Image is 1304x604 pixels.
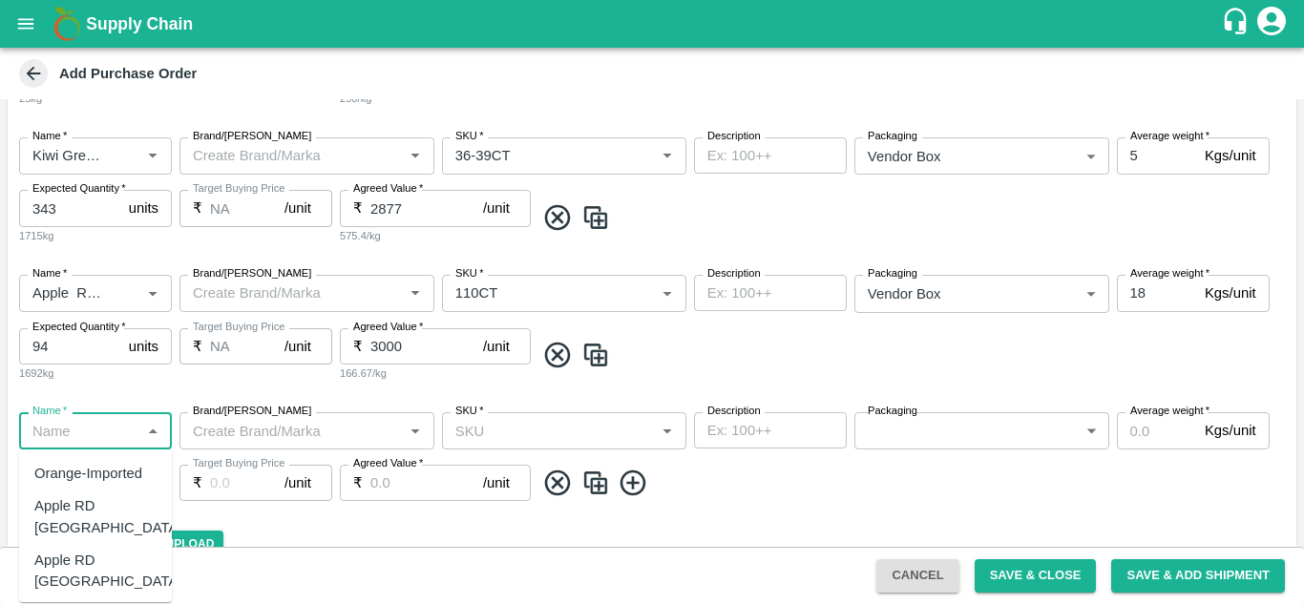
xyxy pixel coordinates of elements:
[193,320,285,335] label: Target Buying Price
[193,404,311,419] label: Brand/[PERSON_NAME]
[210,328,284,364] input: 0.0
[284,336,311,357] p: /unit
[32,181,126,197] label: Expected Quantity
[129,336,158,357] p: units
[403,281,428,305] button: Open
[86,10,1221,37] a: Supply Chain
[34,463,142,484] div: Orange-Imported
[340,364,531,382] div: 166.67/kg
[86,14,193,33] b: Supply Chain
[403,418,428,443] button: Open
[4,2,48,46] button: open drawer
[19,364,172,382] div: 1692kg
[655,281,680,305] button: Open
[1111,559,1285,593] button: Save & Add Shipment
[210,190,284,226] input: 0.0
[455,404,483,419] label: SKU
[483,472,510,493] p: /unit
[32,320,126,335] label: Expected Quantity
[868,404,917,419] label: Packaging
[353,336,363,357] p: ₹
[353,472,363,493] p: ₹
[48,5,86,43] img: logo
[140,143,165,168] button: Open
[284,198,311,219] p: /unit
[1254,4,1289,44] div: account of current user
[448,418,649,443] input: SKU
[655,143,680,168] button: Open
[483,198,510,219] p: /unit
[140,281,165,305] button: Open
[284,472,311,493] p: /unit
[455,129,483,144] label: SKU
[25,418,135,443] input: Name
[1117,137,1197,174] input: 0.0
[655,418,680,443] button: Open
[353,181,423,197] label: Agreed Value
[32,404,67,419] label: Name
[34,550,182,593] div: Apple RD [GEOGRAPHIC_DATA]
[483,336,510,357] p: /unit
[193,456,285,471] label: Target Buying Price
[1130,404,1209,419] label: Average weight
[455,266,483,281] label: SKU
[32,266,67,281] label: Name
[59,66,197,81] b: Add Purchase Order
[340,227,531,244] div: 575.4/kg
[868,146,941,167] p: Vendor Box
[34,495,182,538] div: Apple RD [GEOGRAPHIC_DATA]
[370,465,483,501] input: 0.0
[25,281,110,305] input: Name
[210,465,284,501] input: 0.0
[1221,7,1254,41] div: customer-support
[193,181,285,197] label: Target Buying Price
[581,340,610,371] img: CloneIcon
[25,143,110,168] input: Name
[353,456,423,471] label: Agreed Value
[353,198,363,219] p: ₹
[370,328,483,364] input: 0.0
[868,283,941,304] p: Vendor Box
[19,190,121,226] input: 0
[370,190,483,226] input: 0.0
[1205,282,1256,303] p: Kgs/unit
[581,202,610,234] img: CloneIcon
[581,468,610,499] img: CloneIcon
[19,328,121,364] input: 0
[193,472,202,493] p: ₹
[1130,266,1209,281] label: Average weight
[975,559,1097,593] button: Save & Close
[193,336,202,357] p: ₹
[156,531,223,558] span: Upload
[32,129,67,144] label: Name
[1117,412,1197,448] input: 0.0
[185,143,397,168] input: Create Brand/Marka
[1130,129,1209,144] label: Average weight
[868,129,917,144] label: Packaging
[140,418,165,443] button: Close
[1205,145,1256,166] p: Kgs/unit
[448,281,624,305] input: SKU
[193,266,311,281] label: Brand/[PERSON_NAME]
[353,320,423,335] label: Agreed Value
[185,418,397,443] input: Create Brand/Marka
[868,266,917,281] label: Packaging
[129,198,158,219] p: units
[707,266,761,281] label: Description
[185,281,397,305] input: Create Brand/Marka
[876,559,958,593] button: Cancel
[193,198,202,219] p: ₹
[707,404,761,419] label: Description
[403,143,428,168] button: Open
[193,129,311,144] label: Brand/[PERSON_NAME]
[1117,275,1197,311] input: 0.0
[448,143,624,168] input: SKU
[19,227,172,244] div: 1715kg
[1205,420,1256,441] p: Kgs/unit
[707,129,761,144] label: Description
